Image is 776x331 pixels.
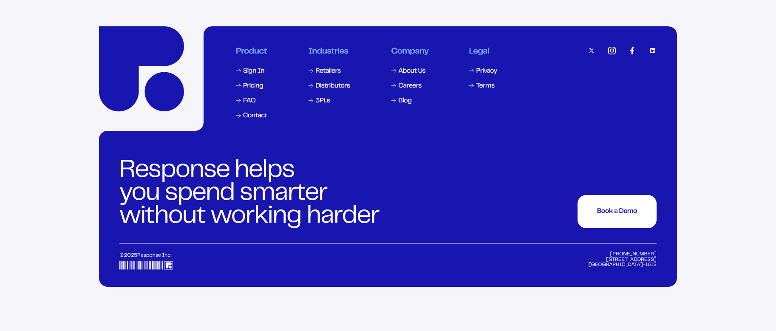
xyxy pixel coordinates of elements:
button: Book a DemoBook a DemoBook a DemoBook a DemoBook a Demo [578,195,657,228]
div: Company [391,47,428,57]
img: facebook [629,47,636,54]
a: Careers [390,81,429,91]
div: Book a Demo [597,208,637,215]
div: Industries [308,47,351,57]
div: 3PLs [315,98,330,105]
div: Terms [476,83,494,90]
div: FAQ [243,98,255,105]
a: Response Home [99,26,184,111]
div: Blog [398,98,411,105]
a: Terms [468,81,498,91]
a: FAQ [235,96,269,106]
a: 3PLs [307,96,351,106]
a: Distributors [307,81,351,91]
div: Pricing [243,83,263,90]
div: About Us [398,68,425,75]
div: [PHONE_NUMBER] [STREET_ADDRESS] [GEOGRAPHIC_DATA]-1612 [588,252,657,270]
div: Product [236,47,268,57]
a: Contact [235,111,269,121]
img: linkedin [649,47,657,54]
a: Sign In [235,66,269,76]
div: Contact [243,113,267,119]
div: Legal [469,47,498,57]
a: Privacy [468,66,498,76]
div: Privacy [476,68,497,75]
div: © 2025 Response Inc. [119,252,236,270]
div: Retailers [315,68,340,75]
div: Sign In [243,68,264,75]
img: twitter [588,47,595,54]
img: instagram [608,47,616,54]
div: Careers [398,83,421,90]
a: Retailers [307,66,351,76]
a: About Us [390,66,429,76]
div: Distributors [315,83,350,90]
div: Response helps you spend smarter without working harder [119,159,384,228]
a: Blog [390,96,429,106]
a: Pricing [235,81,269,91]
